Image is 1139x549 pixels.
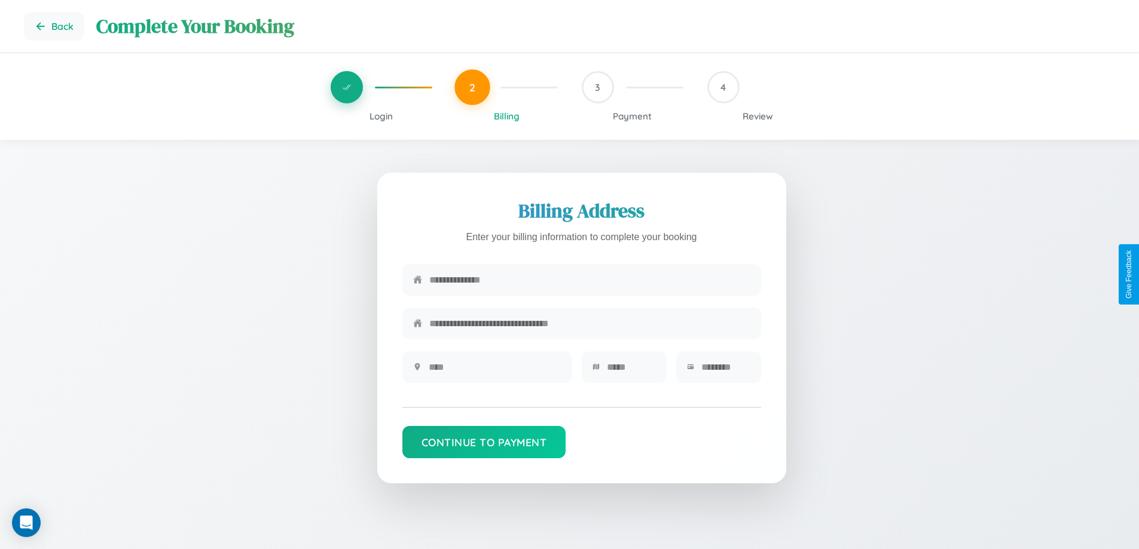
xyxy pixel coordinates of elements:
span: Billing [494,111,520,122]
p: Enter your billing information to complete your booking [402,229,761,246]
button: Go back [24,12,84,41]
button: Continue to Payment [402,426,566,458]
span: Payment [613,111,652,122]
span: 2 [469,81,475,94]
div: Give Feedback [1125,250,1133,299]
div: Open Intercom Messenger [12,508,41,537]
span: Login [370,111,393,122]
h1: Complete Your Booking [96,13,1115,39]
span: 4 [720,81,726,93]
span: 3 [595,81,600,93]
span: Review [743,111,773,122]
h2: Billing Address [402,198,761,224]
